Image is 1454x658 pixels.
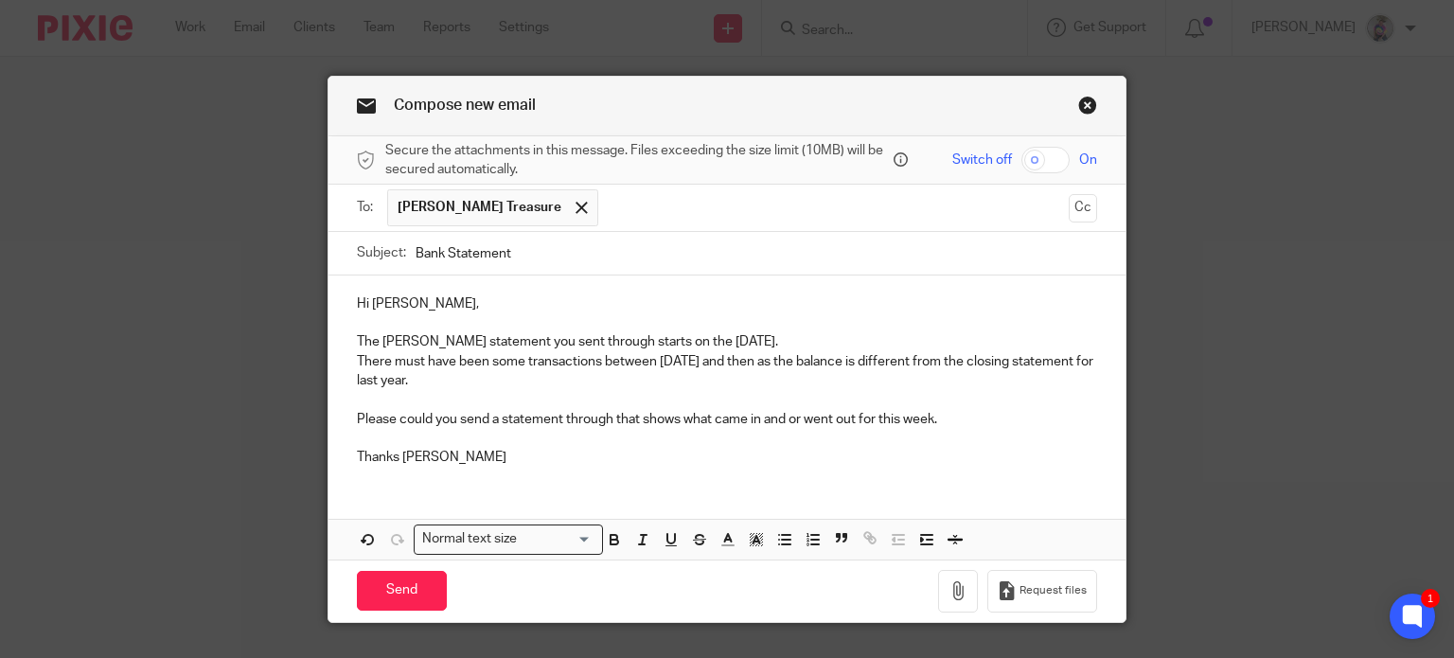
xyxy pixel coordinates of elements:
p: Hi [PERSON_NAME], [357,294,1098,313]
span: Switch off [952,151,1012,169]
span: Compose new email [394,98,536,113]
span: Normal text size [418,529,522,549]
input: Send [357,571,447,612]
p: Thanks [PERSON_NAME] [357,448,1098,467]
label: To: [357,198,378,217]
div: 1 [1421,589,1440,608]
span: [PERSON_NAME] Treasure [398,198,561,217]
p: Please could you send a statement through that shows what came in and or went out for this week. [357,410,1098,429]
span: Request files [1020,583,1087,598]
button: Cc [1069,194,1097,222]
div: Search for option [414,525,603,554]
button: Request files [987,570,1097,613]
a: Close this dialog window [1078,96,1097,121]
label: Subject: [357,243,406,262]
input: Search for option [523,529,592,549]
span: Secure the attachments in this message. Files exceeding the size limit (10MB) will be secured aut... [385,141,889,180]
p: There must have been some transactions between [DATE] and then as the balance is different from t... [357,352,1098,391]
p: The [PERSON_NAME] statement you sent through starts on the [DATE]. [357,332,1098,351]
span: On [1079,151,1097,169]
